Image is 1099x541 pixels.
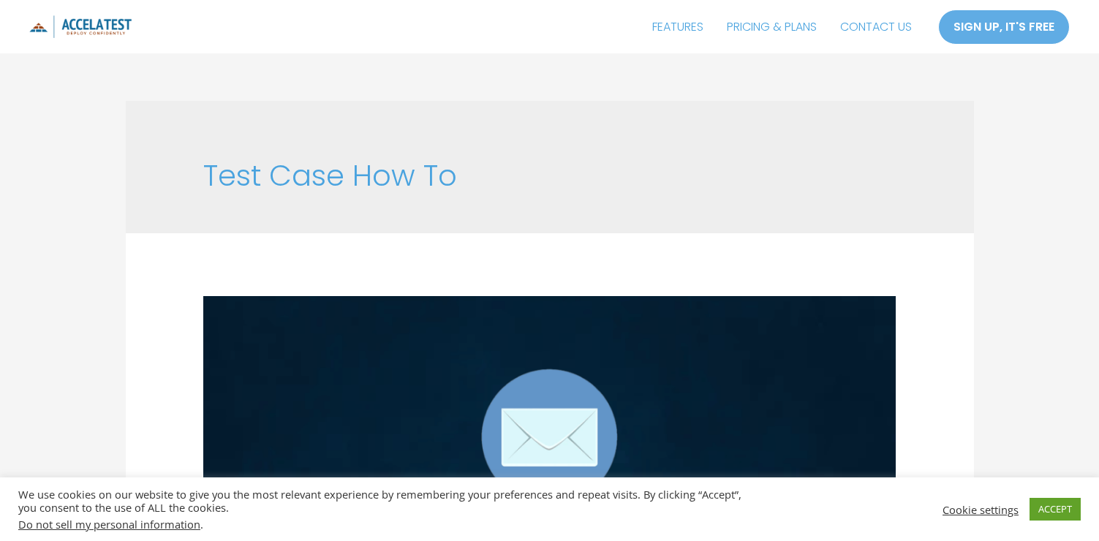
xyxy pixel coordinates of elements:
[938,10,1070,45] a: SIGN UP, IT'S FREE
[1030,498,1081,521] a: ACCEPT
[18,488,762,531] div: We use cookies on our website to give you the most relevant experience by remembering your prefer...
[641,9,924,45] nav: Site Navigation
[943,503,1019,516] a: Cookie settings
[18,517,200,531] a: Do not sell my personal information
[29,15,132,38] img: icon
[641,9,715,45] a: FEATURES
[715,9,828,45] a: PRICING & PLANS
[828,9,924,45] a: CONTACT US
[18,518,762,531] div: .
[203,159,896,192] h1: Test Case How To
